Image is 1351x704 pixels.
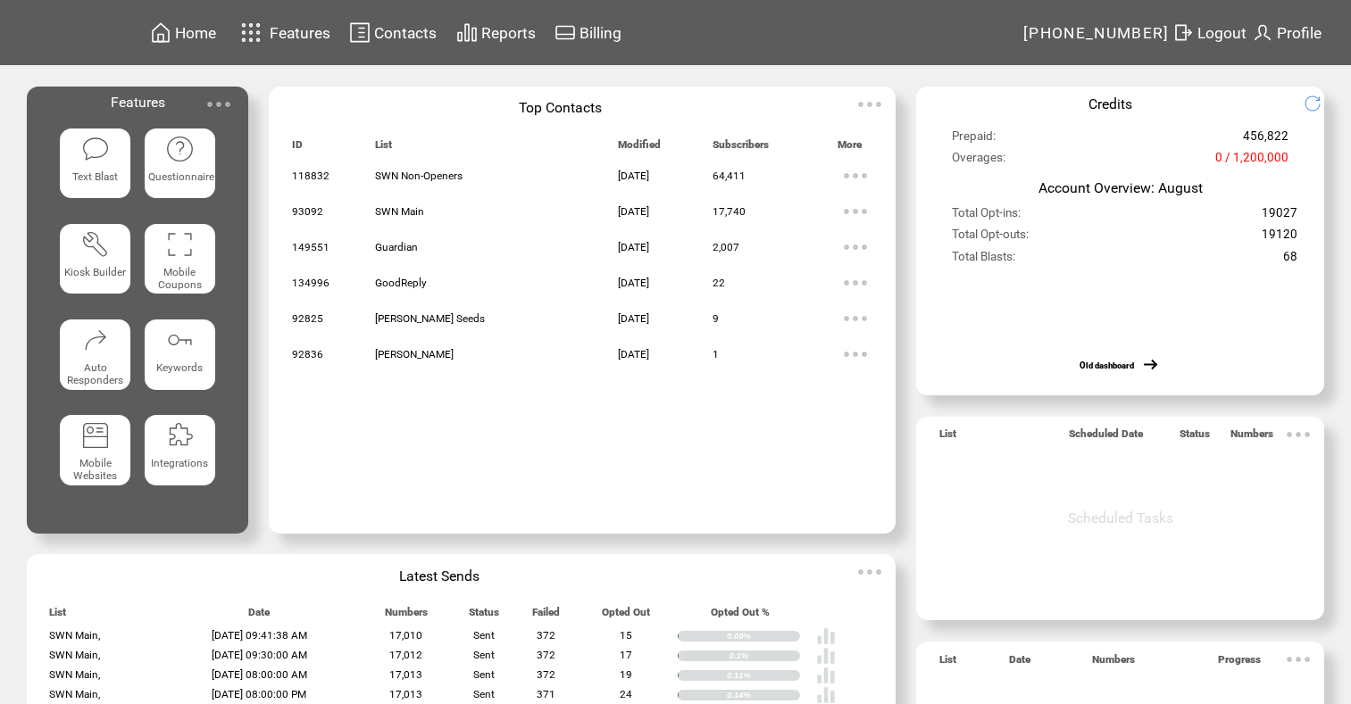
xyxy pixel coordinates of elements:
span: More [838,138,862,159]
span: Contacts [374,24,437,42]
span: Top Contacts [519,99,602,116]
a: Keywords [145,319,215,401]
span: [DATE] [618,348,649,360]
span: 9 [713,312,719,325]
img: ellypsis.svg [838,229,873,265]
span: Failed [532,606,560,626]
img: coupons.svg [165,230,194,259]
span: 2,007 [713,241,739,253]
span: 19 [620,668,632,681]
span: 118832 [292,170,329,182]
span: Total Blasts: [952,250,1015,271]
span: 68 [1283,250,1297,271]
img: tool%201.svg [81,230,110,259]
img: chart.svg [456,21,478,44]
span: [DATE] [618,205,649,218]
span: SWN Main, [49,688,100,700]
span: 17,010 [389,629,422,642]
span: SWN Main [375,205,424,218]
span: 456,822 [1243,129,1288,151]
span: Mobile Websites [73,457,117,482]
span: ID [292,138,303,159]
span: SWN Non-Openers [375,170,463,182]
span: 15 [620,629,632,642]
span: GoodReply [375,277,427,289]
span: Progress [1218,653,1261,674]
img: ellypsis.svg [838,194,873,229]
span: [DATE] [618,241,649,253]
img: integrations.svg [165,421,194,450]
span: 17,013 [389,688,422,700]
img: refresh.png [1304,95,1335,112]
a: Reports [454,19,538,46]
span: 17,740 [713,205,746,218]
span: [DATE] 08:00:00 PM [212,688,306,700]
span: Modified [618,138,661,159]
img: contacts.svg [349,21,371,44]
span: Keywords [156,361,203,374]
span: SWN Main, [49,668,100,681]
img: poll%20-%20white.svg [816,666,836,685]
span: Account Overview: August [1038,179,1203,196]
span: 149551 [292,241,329,253]
span: Guardian [375,241,418,253]
span: SWN Main, [49,649,100,661]
span: Date [1009,653,1030,674]
span: List [49,606,66,626]
span: Sent [473,649,495,661]
span: Status [469,606,499,626]
a: Integrations [145,415,215,496]
span: Credits [1088,95,1132,112]
span: List [375,138,392,159]
span: [DATE] [618,312,649,325]
img: ellypsis.svg [201,87,237,122]
span: Scheduled Date [1069,427,1143,448]
span: 372 [537,649,555,661]
span: 372 [537,629,555,642]
a: Auto Responders [60,319,130,401]
span: Sent [473,668,495,681]
a: Text Blast [60,128,130,210]
span: [DATE] 09:30:00 AM [212,649,307,661]
span: 17,012 [389,649,422,661]
span: [PERSON_NAME] [375,348,454,360]
span: Kiosk Builder [64,266,126,278]
span: 17,013 [389,668,422,681]
span: SWN Main, [49,629,100,642]
span: Sent [473,629,495,642]
span: Integrations [151,457,208,469]
span: Opted Out % [711,606,770,626]
span: 19027 [1262,206,1297,228]
img: questionnaire.svg [165,135,194,163]
span: [PHONE_NUMBER] [1023,24,1170,42]
img: auto-responders.svg [81,326,110,354]
span: Profile [1277,24,1322,42]
img: poll%20-%20white.svg [816,626,836,646]
span: List [939,653,956,674]
span: Questionnaire [148,170,214,183]
span: Numbers [1230,427,1273,448]
span: 64,411 [713,170,746,182]
span: Opted Out [602,606,650,626]
span: [DATE] [618,277,649,289]
a: Home [147,19,219,46]
span: Total Opt-ins: [952,206,1021,228]
span: 92825 [292,312,323,325]
img: ellypsis.svg [1280,417,1316,452]
span: Features [111,94,165,111]
span: Home [175,24,216,42]
img: ellypsis.svg [852,554,888,590]
span: [DATE] 08:00:00 AM [212,668,307,681]
span: 24 [620,688,632,700]
span: Total Opt-outs: [952,228,1029,249]
img: mobile-websites.svg [81,421,110,450]
a: Old dashboard [1080,360,1134,370]
span: Features [270,24,330,42]
span: Numbers [385,606,428,626]
div: 0.09% [727,631,800,642]
img: ellypsis.svg [838,158,873,194]
span: Sent [473,688,495,700]
span: [DATE] [618,170,649,182]
span: List [939,427,956,448]
span: 92836 [292,348,323,360]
